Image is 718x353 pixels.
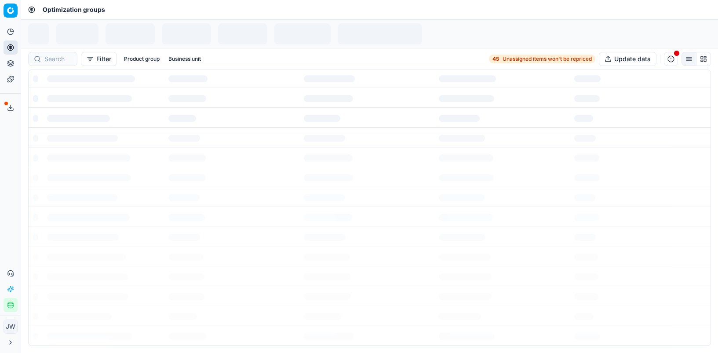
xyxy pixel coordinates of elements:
[120,54,163,64] button: Product group
[4,320,18,334] button: JW
[599,52,656,66] button: Update data
[492,55,499,63] strong: 45
[43,5,105,14] nav: breadcrumb
[489,55,595,63] a: 45Unassigned items won't be repriced
[503,55,592,63] span: Unassigned items won't be repriced
[43,5,105,14] span: Optimization groups
[81,52,117,66] button: Filter
[165,54,204,64] button: Business unit
[44,55,72,63] input: Search
[4,320,17,333] span: JW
